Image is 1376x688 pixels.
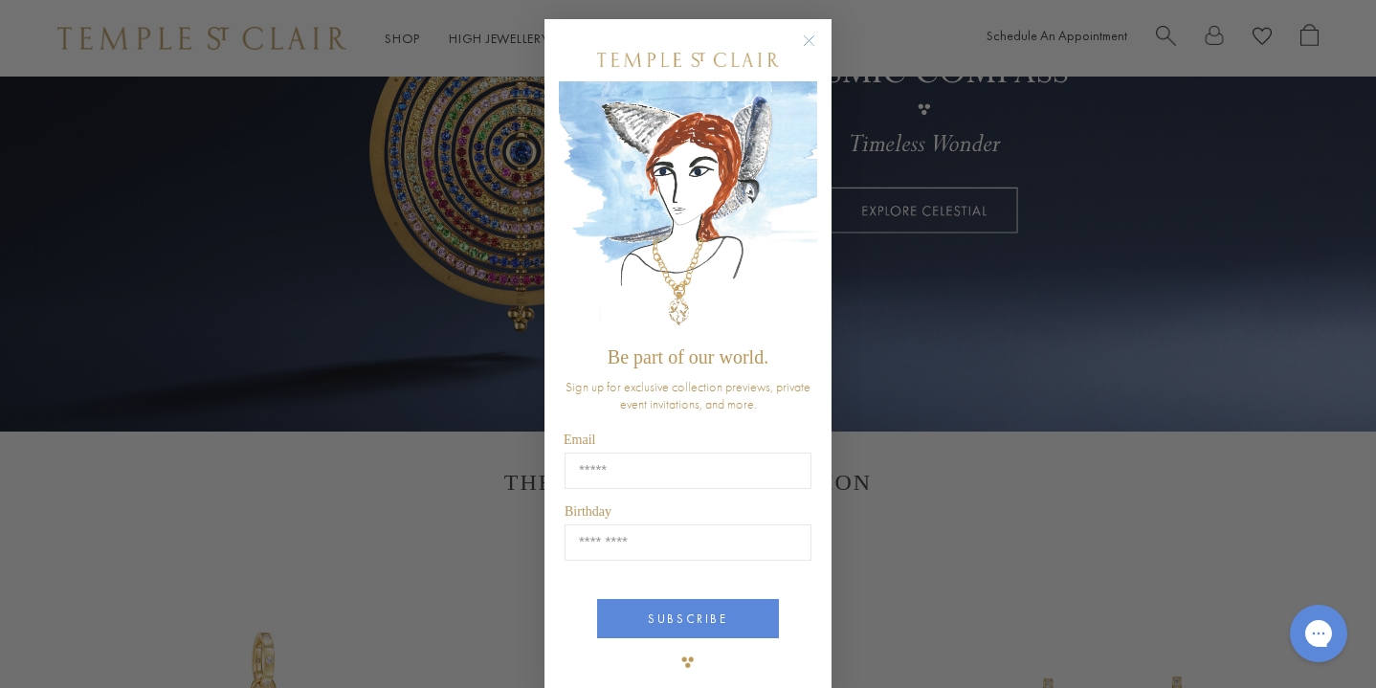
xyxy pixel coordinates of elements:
span: Birthday [565,504,611,519]
button: SUBSCRIBE [597,599,779,638]
img: Temple St. Clair [597,53,779,67]
span: Email [564,433,595,447]
img: TSC [669,643,707,681]
span: Be part of our world. [608,346,768,367]
button: Close dialog [807,38,831,62]
span: Sign up for exclusive collection previews, private event invitations, and more. [566,378,810,412]
iframe: Gorgias live chat messenger [1280,598,1357,669]
img: c4a9eb12-d91a-4d4a-8ee0-386386f4f338.jpeg [559,81,817,337]
input: Email [565,453,811,489]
